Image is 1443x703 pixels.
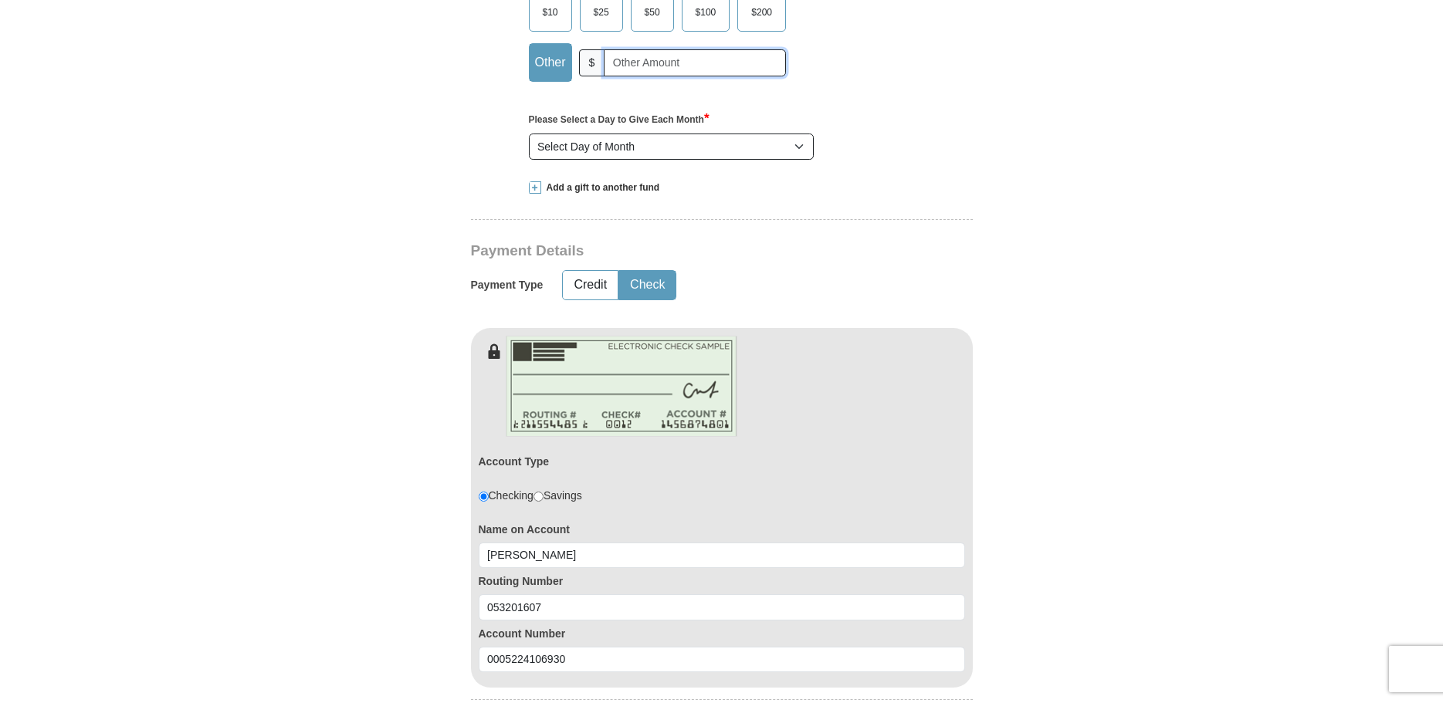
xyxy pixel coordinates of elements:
[535,1,566,24] span: $10
[471,279,544,292] h5: Payment Type
[604,49,786,76] input: Other Amount
[579,49,605,76] span: $
[529,114,710,125] strong: Please Select a Day to Give Each Month
[688,1,724,24] span: $100
[637,1,668,24] span: $50
[479,573,965,589] label: Routing Number
[563,271,618,299] button: Credit
[541,181,660,194] span: Add a gift to another fund
[471,242,865,260] h3: Payment Details
[479,626,965,641] label: Account Number
[744,1,780,24] span: $200
[586,1,617,24] span: $25
[530,44,571,81] label: Other
[479,522,965,537] label: Name on Account
[479,488,582,503] div: Checking Savings
[506,336,737,437] img: check-en.png
[619,271,676,299] button: Check
[479,454,550,469] label: Account Type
